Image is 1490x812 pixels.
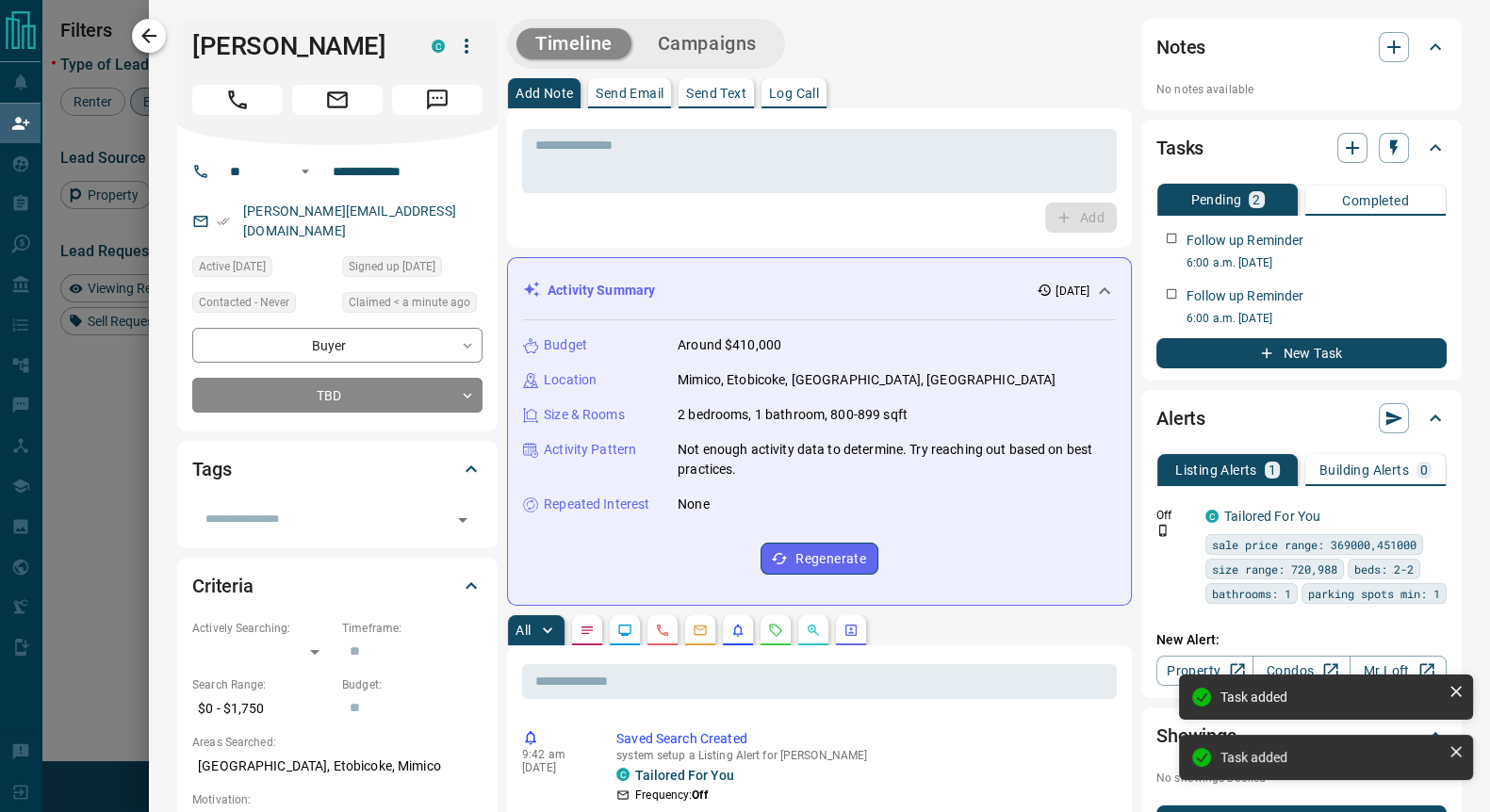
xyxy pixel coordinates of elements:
[192,85,283,115] span: Call
[1253,656,1350,686] a: Condos
[1156,396,1447,441] div: Alerts
[544,335,587,355] p: Budget
[1156,125,1447,171] div: Tasks
[1205,510,1219,523] div: condos.ca
[1156,713,1447,758] div: Showings
[192,447,483,492] div: Tags
[516,28,631,59] button: Timeline
[693,623,708,638] svg: Emails
[192,751,483,782] p: [GEOGRAPHIC_DATA], Etobicoke, Mimico
[544,370,597,390] p: Location
[342,256,483,283] div: Mon Dec 21 2020
[596,87,663,100] p: Send Email
[342,292,483,318] div: Mon Oct 13 2025
[1187,286,1303,306] p: Follow up Reminder
[678,335,781,355] p: Around $410,000
[678,440,1116,479] p: Not enough activity data to determine. Try reaching out based on best practices.
[1156,133,1203,163] h2: Tasks
[1056,283,1089,300] p: [DATE]
[1156,721,1236,751] h2: Showings
[761,543,878,575] button: Regenerate
[243,203,456,238] a: [PERSON_NAME][EMAIL_ADDRESS][DOMAIN_NAME]
[432,40,445,53] div: condos.ca
[617,623,632,638] svg: Lead Browsing Activity
[1156,630,1447,650] p: New Alert:
[450,507,476,533] button: Open
[544,405,625,425] p: Size & Rooms
[616,729,1109,749] p: Saved Search Created
[1187,310,1447,327] p: 6:00 a.m. [DATE]
[1187,254,1447,271] p: 6:00 a.m. [DATE]
[769,87,819,100] p: Log Call
[217,215,230,228] svg: Email Verified
[616,768,630,781] div: condos.ca
[1342,194,1409,207] p: Completed
[1190,193,1241,206] p: Pending
[1220,690,1441,705] div: Task added
[1156,24,1447,70] div: Notes
[516,624,531,637] p: All
[192,256,333,283] div: Wed Sep 03 2025
[639,28,776,59] button: Campaigns
[843,623,859,638] svg: Agent Actions
[192,791,483,808] p: Motivation:
[1212,535,1416,554] span: sale price range: 369000,451000
[342,676,483,693] p: Budget:
[1156,507,1194,524] p: Off
[678,370,1056,390] p: Mimico, Etobicoke, [GEOGRAPHIC_DATA], [GEOGRAPHIC_DATA]
[349,257,435,276] span: Signed up [DATE]
[392,85,483,115] span: Message
[192,31,403,61] h1: [PERSON_NAME]
[635,768,734,783] a: Tailored For You
[1224,509,1320,524] a: Tailored For You
[635,787,707,804] p: Frequency:
[1156,770,1447,787] p: No showings booked
[192,563,483,609] div: Criteria
[1350,656,1447,686] a: Mr.Loft
[192,454,231,484] h2: Tags
[1253,193,1260,206] p: 2
[516,87,573,100] p: Add Note
[1420,463,1428,477] p: 0
[655,623,670,638] svg: Calls
[730,623,745,638] svg: Listing Alerts
[1319,463,1409,477] p: Building Alerts
[192,676,333,693] p: Search Range:
[1354,560,1414,578] span: beds: 2-2
[768,623,783,638] svg: Requests
[544,495,649,514] p: Repeated Interest
[544,440,636,460] p: Activity Pattern
[1220,750,1441,765] div: Task added
[199,293,289,312] span: Contacted - Never
[806,623,821,638] svg: Opportunities
[192,571,254,601] h2: Criteria
[686,87,746,100] p: Send Text
[678,495,710,514] p: None
[678,405,908,425] p: 2 bedrooms, 1 bathroom, 800-899 sqft
[292,85,383,115] span: Email
[1269,463,1276,477] p: 1
[616,749,1109,762] p: system setup a Listing Alert for [PERSON_NAME]
[1308,584,1440,603] span: parking spots min: 1
[1212,560,1337,578] span: size range: 720,988
[548,281,655,300] p: Activity Summary
[1156,403,1205,433] h2: Alerts
[342,620,483,637] p: Timeframe:
[349,293,470,312] span: Claimed < a minute ago
[192,328,483,363] div: Buyer
[1156,81,1447,98] p: No notes available
[522,748,588,761] p: 9:42 am
[523,273,1116,308] div: Activity Summary[DATE]
[192,734,483,751] p: Areas Searched:
[1156,32,1205,62] h2: Notes
[1156,524,1170,537] svg: Push Notification Only
[192,693,333,724] p: $0 - $1,750
[1175,463,1257,477] p: Listing Alerts
[1156,656,1253,686] a: Property
[522,761,588,774] p: [DATE]
[294,160,317,183] button: Open
[1156,338,1447,368] button: New Task
[1187,231,1303,251] p: Follow up Reminder
[199,257,266,276] span: Active [DATE]
[192,620,333,637] p: Actively Searching:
